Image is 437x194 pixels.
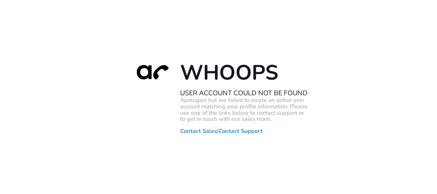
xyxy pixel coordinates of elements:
[129,59,308,134] div: |
[219,128,263,135] a: Contact Support
[180,59,308,85] h1: Whoops
[180,97,308,122] p: Apologies but we failed to locate an active user account matching your profile information. Pleas...
[180,128,217,135] a: Contact Sales
[180,89,308,97] h2: User Account Could Not Be Found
